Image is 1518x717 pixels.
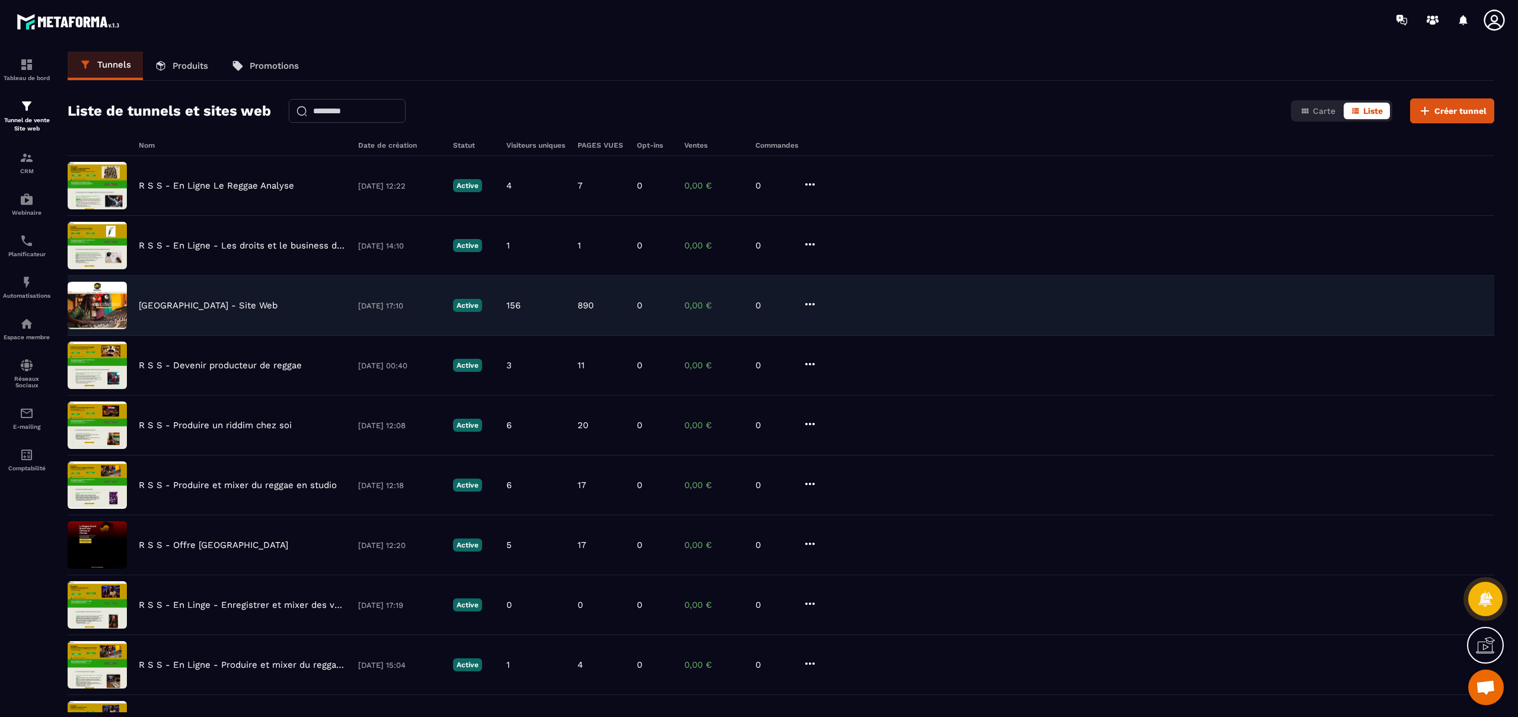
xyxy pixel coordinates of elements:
[68,521,127,569] img: image
[637,600,642,610] p: 0
[358,141,441,149] h6: Date de création
[20,406,34,420] img: email
[68,342,127,389] img: image
[755,540,791,550] p: 0
[453,359,482,372] p: Active
[578,540,586,550] p: 17
[1434,105,1487,117] span: Créer tunnel
[20,151,34,165] img: formation
[139,659,346,670] p: R S S - En Ligne - Produire et mixer du reggae en studio
[358,481,441,490] p: [DATE] 12:18
[3,397,50,439] a: emailemailE-mailing
[1293,103,1342,119] button: Carte
[139,480,337,490] p: R S S - Produire et mixer du reggae en studio
[358,601,441,610] p: [DATE] 17:19
[506,480,512,490] p: 6
[637,480,642,490] p: 0
[755,141,798,149] h6: Commandes
[453,179,482,192] p: Active
[506,540,512,550] p: 5
[637,300,642,311] p: 0
[68,99,271,123] h2: Liste de tunnels et sites web
[20,275,34,289] img: automations
[506,141,566,149] h6: Visiteurs uniques
[3,292,50,299] p: Automatisations
[637,540,642,550] p: 0
[578,180,582,191] p: 7
[139,420,292,431] p: R S S - Produire un riddim chez soi
[755,480,791,490] p: 0
[68,52,143,80] a: Tunnels
[3,375,50,388] p: Réseaux Sociaux
[358,661,441,670] p: [DATE] 15:04
[17,11,123,33] img: logo
[68,401,127,449] img: image
[453,239,482,252] p: Active
[139,180,294,191] p: R S S - En Ligne Le Reggae Analyse
[637,240,642,251] p: 0
[684,540,744,550] p: 0,00 €
[250,60,299,71] p: Promotions
[684,240,744,251] p: 0,00 €
[755,600,791,610] p: 0
[3,49,50,90] a: formationformationTableau de bord
[3,349,50,397] a: social-networksocial-networkRéseaux Sociaux
[139,540,288,550] p: R S S - Offre [GEOGRAPHIC_DATA]
[3,465,50,471] p: Comptabilité
[506,420,512,431] p: 6
[637,180,642,191] p: 0
[755,180,791,191] p: 0
[20,317,34,331] img: automations
[3,183,50,225] a: automationsautomationsWebinaire
[68,641,127,689] img: image
[139,141,346,149] h6: Nom
[637,420,642,431] p: 0
[139,300,278,311] p: [GEOGRAPHIC_DATA] - Site Web
[578,360,585,371] p: 11
[3,439,50,480] a: accountantaccountantComptabilité
[453,141,495,149] h6: Statut
[358,421,441,430] p: [DATE] 12:08
[453,479,482,492] p: Active
[20,358,34,372] img: social-network
[506,180,512,191] p: 4
[684,659,744,670] p: 0,00 €
[20,192,34,206] img: automations
[755,300,791,311] p: 0
[139,360,302,371] p: R S S - Devenir producteur de reggae
[684,141,744,149] h6: Ventes
[578,480,586,490] p: 17
[637,659,642,670] p: 0
[20,234,34,248] img: scheduler
[68,162,127,209] img: image
[20,448,34,462] img: accountant
[637,360,642,371] p: 0
[3,209,50,216] p: Webinaire
[578,240,581,251] p: 1
[1313,106,1335,116] span: Carte
[97,59,131,70] p: Tunnels
[578,600,583,610] p: 0
[3,142,50,183] a: formationformationCRM
[1344,103,1390,119] button: Liste
[68,282,127,329] img: image
[453,299,482,312] p: Active
[506,300,521,311] p: 156
[684,300,744,311] p: 0,00 €
[68,461,127,509] img: image
[3,75,50,81] p: Tableau de bord
[684,360,744,371] p: 0,00 €
[68,581,127,629] img: image
[578,300,594,311] p: 890
[3,168,50,174] p: CRM
[358,361,441,370] p: [DATE] 00:40
[755,420,791,431] p: 0
[453,419,482,432] p: Active
[20,58,34,72] img: formation
[506,360,512,371] p: 3
[755,240,791,251] p: 0
[453,538,482,552] p: Active
[506,659,510,670] p: 1
[578,420,588,431] p: 20
[684,480,744,490] p: 0,00 €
